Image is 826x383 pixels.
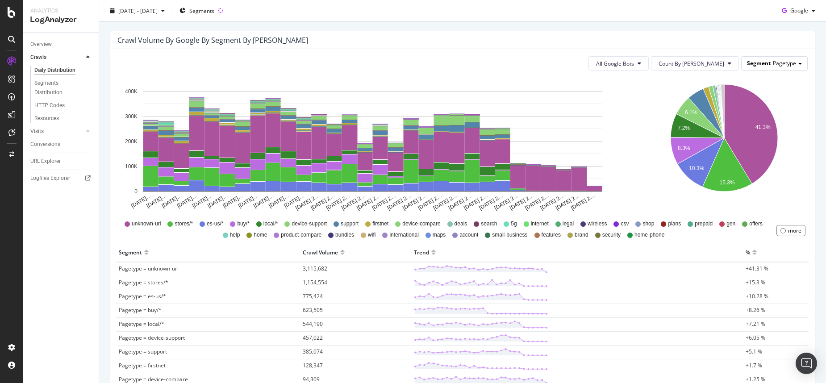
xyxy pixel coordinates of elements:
[30,40,52,49] div: Overview
[303,306,323,314] span: 623,505
[132,220,161,228] span: unknown-url
[34,114,59,123] div: Resources
[677,146,690,152] text: 8.3%
[459,231,478,239] span: account
[176,4,218,18] button: Segments
[368,231,375,239] span: wifi
[119,375,188,383] span: Pagetype = device-compare
[30,174,92,183] a: Logfiles Explorer
[119,348,167,355] span: Pagetype = support
[34,101,92,110] a: HTTP Codes
[125,163,138,170] text: 100K
[685,110,697,116] text: 6.1%
[563,220,574,228] span: legal
[335,231,354,239] span: bundles
[125,113,138,120] text: 300K
[125,138,138,145] text: 200K
[119,320,164,328] span: Pagetype = local/*
[389,231,418,239] span: international
[34,79,84,97] div: Segments Distribution
[726,220,735,228] span: gen
[433,231,446,239] span: maps
[303,375,320,383] span: 94,309
[263,220,278,228] span: local/*
[642,78,806,212] svg: A chart.
[254,231,267,239] span: home
[749,220,763,228] span: offers
[746,265,768,272] span: +41.31 %
[230,231,240,239] span: help
[414,245,429,259] div: Trend
[788,227,801,234] div: more
[596,60,634,67] span: All Google Bots
[30,157,61,166] div: URL Explorer
[746,306,765,314] span: +8.26 %
[119,306,162,314] span: Pagetype = buy/*
[34,66,75,75] div: Daily Distribution
[30,127,44,136] div: Visits
[602,231,621,239] span: security
[588,220,607,228] span: wireless
[575,231,588,239] span: brand
[134,188,138,195] text: 0
[755,124,770,130] text: 41.3%
[341,220,359,228] span: support
[719,179,734,186] text: 15.3%
[634,231,664,239] span: home-phone
[746,334,765,341] span: +6.05 %
[119,292,166,300] span: Pagetype = es-us/*
[481,220,497,228] span: search
[746,245,750,259] div: %
[746,279,765,286] span: +15.3 %
[542,231,561,239] span: features
[30,140,92,149] a: Conversions
[34,114,92,123] a: Resources
[117,36,308,45] div: Crawl Volume by google by Segment by [PERSON_NAME]
[642,220,654,228] span: shop
[511,220,517,228] span: 5g
[292,220,327,228] span: device-support
[34,66,92,75] a: Daily Distribution
[30,53,83,62] a: Crawls
[303,265,327,272] span: 3,115,682
[119,279,168,286] span: Pagetype = stores/*
[778,4,819,18] button: Google
[34,101,65,110] div: HTTP Codes
[746,320,765,328] span: +7.21 %
[303,362,323,369] span: 128,347
[207,220,223,228] span: es-us/*
[119,265,179,272] span: Pagetype = unknown-url
[30,140,60,149] div: Conversions
[746,292,768,300] span: +10.28 %
[303,279,327,286] span: 1,154,554
[746,348,762,355] span: +5.1 %
[118,7,158,14] span: [DATE] - [DATE]
[746,362,762,369] span: +1.7 %
[30,127,83,136] a: Visits
[34,79,92,97] a: Segments Distribution
[30,15,92,25] div: LogAnalyzer
[106,4,168,18] button: [DATE] - [DATE]
[119,245,142,259] div: Segment
[651,56,739,71] button: Count By [PERSON_NAME]
[621,220,629,228] span: csv
[189,7,214,14] span: Segments
[303,245,338,259] div: Crawl Volume
[492,231,527,239] span: small-business
[281,231,321,239] span: product-compare
[30,53,46,62] div: Crawls
[119,334,185,341] span: Pagetype = device-support
[117,78,628,212] svg: A chart.
[303,334,323,341] span: 457,022
[588,56,649,71] button: All Google Bots
[531,220,549,228] span: internet
[668,220,681,228] span: plans
[125,88,138,95] text: 400K
[372,220,388,228] span: firstnet
[455,220,467,228] span: deals
[796,353,817,374] div: Open Intercom Messenger
[677,125,690,132] text: 7.2%
[303,348,323,355] span: 385,074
